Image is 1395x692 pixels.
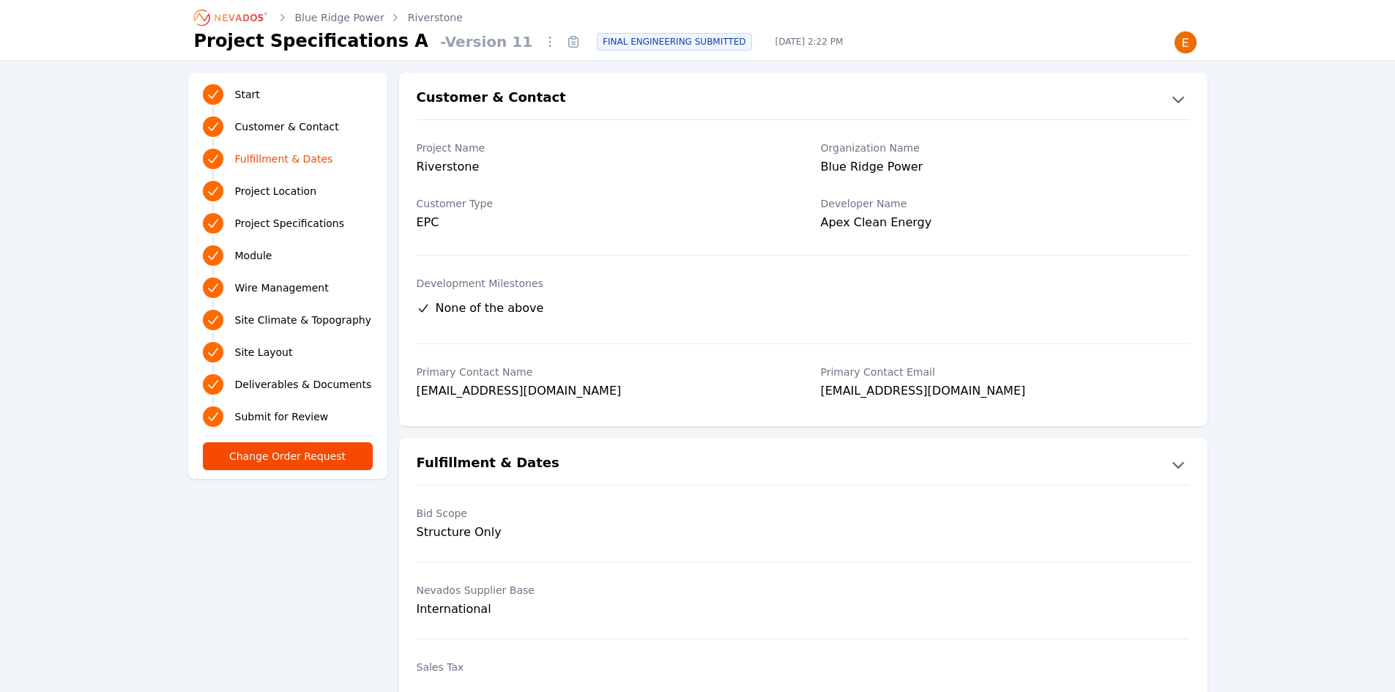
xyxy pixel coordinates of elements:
div: [EMAIL_ADDRESS][DOMAIN_NAME] [417,382,786,403]
span: Site Layout [235,345,293,360]
button: Fulfillment & Dates [399,453,1208,476]
label: Project Name [417,141,786,155]
label: Primary Contact Email [821,365,1190,379]
label: Organization Name [821,141,1190,155]
span: Fulfillment & Dates [235,152,333,166]
nav: Progress [203,81,373,430]
span: - Version 11 [434,31,538,52]
div: International [417,600,786,618]
div: FINAL ENGINEERING SUBMITTED [597,33,751,51]
h1: Project Specifications A [194,29,428,53]
nav: Breadcrumb [194,6,463,29]
div: Structure Only [417,524,786,541]
label: Bid Scope [417,506,786,521]
label: Sales Tax [417,660,786,674]
span: Site Climate & Topography [235,313,371,327]
span: None of the above [436,300,544,317]
span: [DATE] 2:22 PM [764,36,855,48]
label: Primary Contact Name [417,365,786,379]
span: Project Location [235,184,317,198]
h2: Customer & Contact [417,87,566,111]
h2: Fulfillment & Dates [417,453,559,476]
div: Apex Clean Energy [821,214,1190,234]
button: Customer & Contact [399,87,1208,111]
span: Wire Management [235,280,329,295]
a: Riverstone [408,10,463,25]
span: Deliverables & Documents [235,377,372,392]
label: Developer Name [821,196,1190,211]
span: Project Specifications [235,216,345,231]
img: Emily Walker [1174,31,1197,54]
label: Nevados Supplier Base [417,583,786,598]
label: Development Milestones [417,276,1190,291]
label: Customer Type [417,196,786,211]
div: [EMAIL_ADDRESS][DOMAIN_NAME] [821,382,1190,403]
div: Blue Ridge Power [821,158,1190,179]
button: Change Order Request [203,442,373,470]
span: Submit for Review [235,409,329,424]
a: Blue Ridge Power [295,10,384,25]
div: EPC [417,214,786,231]
span: Module [235,248,272,263]
span: Start [235,87,260,102]
div: Riverstone [417,158,786,179]
span: Customer & Contact [235,119,339,134]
